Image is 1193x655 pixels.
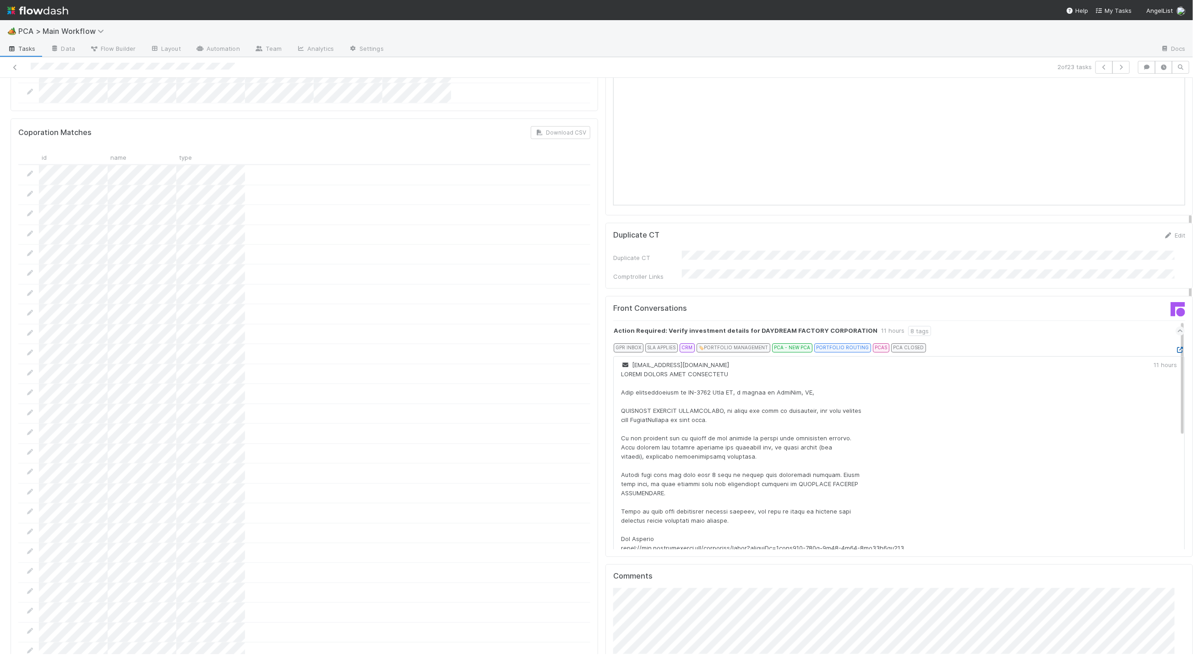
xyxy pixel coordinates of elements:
[680,343,695,352] div: CRM
[341,42,391,57] a: Settings
[1154,360,1177,369] div: 11 hours
[247,42,289,57] a: Team
[7,27,16,35] span: 🏕️
[613,272,682,281] div: Comptroller Links
[814,343,871,352] div: PORTFOLIO ROUTING
[645,343,678,352] div: SLA APPLIES
[1171,302,1185,317] img: front-logo-b4b721b83371efbadf0a.svg
[1146,7,1173,14] span: AngelList
[614,326,877,336] strong: Action Required: Verify investment details for DAYDREAM FACTORY CORPORATION
[7,44,36,53] span: Tasks
[1095,7,1132,14] span: My Tasks
[1153,42,1193,57] a: Docs
[881,326,904,336] div: 11 hours
[188,42,247,57] a: Automation
[891,343,926,352] div: PCA CLOSED
[613,304,893,313] h5: Front Conversations
[1177,6,1186,16] img: avatar_1c530150-f9f0-4fb8-9f5d-006d570d4582.png
[873,343,889,352] div: PCAS
[614,343,643,352] div: GPR INBOX
[697,343,770,352] div: 🏷️ PORTFOLIO MANAGEMENT
[531,126,590,139] button: Download CSV
[772,343,812,352] div: PCA - NEW PCA
[7,3,68,18] img: logo-inverted-e16ddd16eac7371096b0.svg
[43,42,82,57] a: Data
[18,128,92,137] h5: Coporation Matches
[18,27,109,36] span: PCA > Main Workflow
[621,361,729,368] span: [EMAIL_ADDRESS][DOMAIN_NAME]
[143,42,188,57] a: Layout
[289,42,341,57] a: Analytics
[613,231,659,240] h5: Duplicate CT
[1066,6,1088,15] div: Help
[613,253,682,262] div: Duplicate CT
[613,572,1185,581] h5: Comments
[1095,6,1132,15] a: My Tasks
[176,150,245,164] div: type
[90,44,136,53] span: Flow Builder
[108,150,176,164] div: name
[82,42,143,57] a: Flow Builder
[39,150,108,164] div: id
[1164,232,1185,239] a: Edit
[1057,62,1092,71] span: 2 of 23 tasks
[908,326,931,336] div: 8 tags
